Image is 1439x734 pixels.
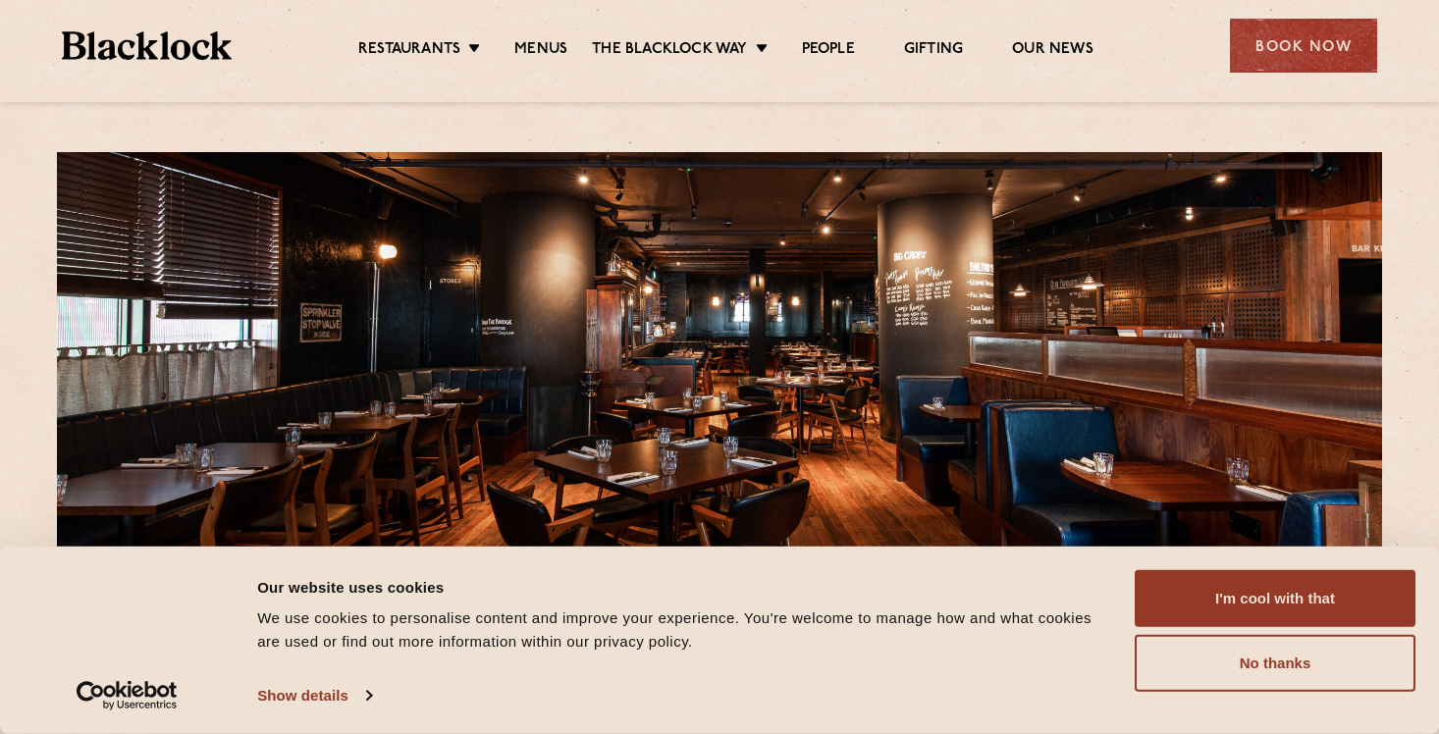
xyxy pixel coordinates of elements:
div: Our website uses cookies [257,575,1112,599]
a: Gifting [904,40,963,62]
button: No thanks [1135,635,1415,692]
a: Usercentrics Cookiebot - opens in a new window [41,681,213,710]
a: Show details [257,681,371,710]
a: Our News [1012,40,1093,62]
a: Menus [514,40,567,62]
div: We use cookies to personalise content and improve your experience. You're welcome to manage how a... [257,606,1112,654]
a: Restaurants [358,40,460,62]
div: Book Now [1230,19,1377,73]
a: People [802,40,855,62]
img: BL_Textured_Logo-footer-cropped.svg [62,31,232,60]
a: The Blacklock Way [592,40,747,62]
button: I'm cool with that [1135,570,1415,627]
